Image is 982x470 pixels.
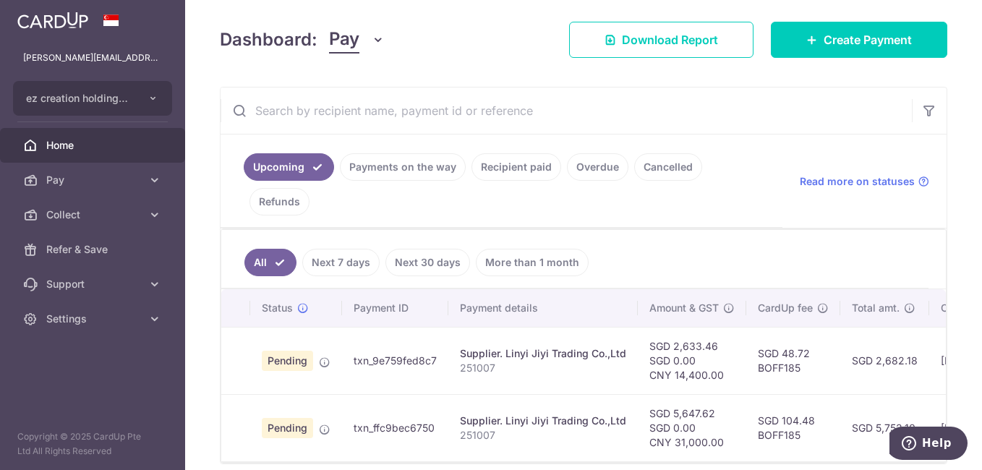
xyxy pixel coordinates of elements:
a: Next 7 days [302,249,380,276]
a: Payments on the way [340,153,466,181]
span: Download Report [622,31,718,48]
button: Pay [329,26,385,54]
td: SGD 104.48 BOFF185 [746,394,840,461]
td: SGD 5,752.10 [840,394,929,461]
span: Pay [46,173,142,187]
td: SGD 2,633.46 SGD 0.00 CNY 14,400.00 [638,327,746,394]
a: More than 1 month [476,249,589,276]
img: CardUp [17,12,88,29]
span: Status [262,301,293,315]
a: Overdue [567,153,628,181]
span: Total amt. [852,301,900,315]
button: ez creation holdings pte ltd [13,81,172,116]
span: Home [46,138,142,153]
p: 251007 [460,361,626,375]
a: Cancelled [634,153,702,181]
span: Pay [329,26,359,54]
a: Recipient paid [471,153,561,181]
td: txn_ffc9bec6750 [342,394,448,461]
a: Refunds [249,188,309,215]
iframe: Opens a widget where you can find more information [889,427,968,463]
td: SGD 48.72 BOFF185 [746,327,840,394]
h4: Dashboard: [220,27,317,53]
span: Pending [262,351,313,371]
span: CardUp fee [758,301,813,315]
span: Amount & GST [649,301,719,315]
th: Payment ID [342,289,448,327]
td: SGD 5,647.62 SGD 0.00 CNY 31,000.00 [638,394,746,461]
a: Next 30 days [385,249,470,276]
a: Upcoming [244,153,334,181]
p: [PERSON_NAME][EMAIL_ADDRESS][DOMAIN_NAME] [23,51,162,65]
div: Supplier. Linyi Jiyi Trading Co.,Ltd [460,346,626,361]
a: Download Report [569,22,753,58]
span: Create Payment [824,31,912,48]
td: SGD 2,682.18 [840,327,929,394]
td: txn_9e759fed8c7 [342,327,448,394]
span: ez creation holdings pte ltd [26,91,133,106]
span: Read more on statuses [800,174,915,189]
span: Support [46,277,142,291]
span: Refer & Save [46,242,142,257]
th: Payment details [448,289,638,327]
input: Search by recipient name, payment id or reference [221,87,912,134]
a: Create Payment [771,22,947,58]
span: Settings [46,312,142,326]
div: Supplier. Linyi Jiyi Trading Co.,Ltd [460,414,626,428]
p: 251007 [460,428,626,443]
span: Pending [262,418,313,438]
a: All [244,249,296,276]
a: Read more on statuses [800,174,929,189]
span: Collect [46,208,142,222]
